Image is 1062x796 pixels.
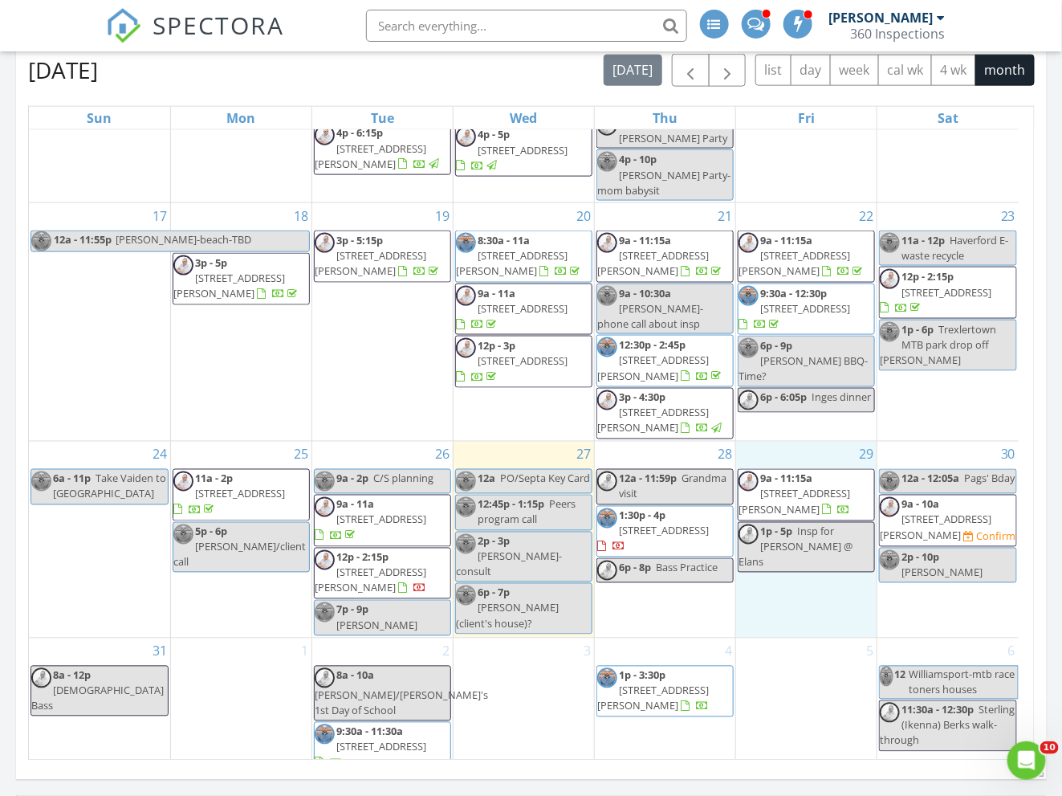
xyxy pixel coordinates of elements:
span: 12a [478,471,495,486]
a: Go to August 26, 2025 [432,442,453,467]
button: cal wk [878,55,933,86]
a: Sunday [83,107,115,129]
span: [STREET_ADDRESS][PERSON_NAME] [597,353,709,382]
span: [STREET_ADDRESS] [336,740,426,754]
span: [PERSON_NAME]/client call [173,540,306,569]
img: headshot2023.jpg [739,390,759,410]
img: headshot2023.jpg [31,668,51,688]
img: ingefamily_kap202175_original.jpeg [880,471,900,492]
span: Insp for [PERSON_NAME] @ Elans [739,525,852,569]
a: 9a - 11:15a [STREET_ADDRESS][PERSON_NAME] [739,471,850,516]
a: Wednesday [507,107,540,129]
span: 5p - 6p [195,525,227,539]
a: 9a - 11a [STREET_ADDRESS] [314,495,451,547]
span: Take Vaiden to [GEOGRAPHIC_DATA] [53,471,166,501]
img: ingefamily_kap202175_original.jpeg [315,725,335,745]
td: Go to August 22, 2025 [736,203,877,442]
div: [PERSON_NAME] [829,10,934,26]
a: Go to August 29, 2025 [856,442,877,467]
span: Grandma visit [619,471,726,501]
a: 9:30a - 12:30p [STREET_ADDRESS] [739,286,850,331]
img: headshot2023.jpg [880,703,900,723]
img: ingefamily_kap202175_original.jpeg [456,233,476,253]
a: Go to August 19, 2025 [432,203,453,229]
a: Friday [795,107,818,129]
span: 9:30a - 12:30p [760,286,827,300]
span: Haverford E-waste recycle [901,233,1008,263]
img: ingefamily_kap202175_original.jpeg [597,668,617,688]
a: 9a - 11a [STREET_ADDRESS] [315,497,426,542]
img: ingefamily_kap202175_original.jpeg [31,471,51,492]
span: 11a - 2p [195,471,233,486]
span: 1:30p - 4p [619,508,665,523]
input: Search everything... [366,10,687,42]
img: headshot2023.jpg [880,497,900,517]
a: 4p - 5p [STREET_ADDRESS] [455,125,592,177]
button: 4 wk [931,55,976,86]
td: Go to August 31, 2025 [29,638,170,775]
a: Thursday [649,107,681,129]
img: headshot2023.jpg [739,471,759,492]
img: headshot2023.jpg [315,497,335,517]
a: Go to September 5, 2025 [863,639,877,664]
img: headshot2023.jpg [315,550,335,570]
td: Go to September 5, 2025 [736,638,877,775]
span: 12:30p - 2:45p [619,337,686,352]
a: Go to August 17, 2025 [149,203,170,229]
a: SPECTORA [106,22,284,55]
a: 3p - 4:30p [STREET_ADDRESS][PERSON_NAME] [596,388,734,440]
a: 12p - 2:15p [STREET_ADDRESS][PERSON_NAME] [314,548,451,600]
img: ingefamily_kap202175_original.jpeg [315,471,335,492]
a: 12p - 3p [STREET_ADDRESS] [455,336,592,388]
a: 3p - 5:15p [STREET_ADDRESS][PERSON_NAME] [314,231,451,283]
span: 8:30a - 11a [478,233,530,247]
img: headshot2023.jpg [315,233,335,253]
img: ingefamily_kap202175_original.jpeg [31,231,51,251]
span: [STREET_ADDRESS][PERSON_NAME] [315,248,426,278]
span: 6p - 9p [760,338,792,353]
img: headshot2023.jpg [456,127,476,147]
img: ingefamily_kap202175_original.jpeg [456,534,476,554]
td: Go to August 28, 2025 [595,442,736,638]
img: headshot2023.jpg [597,390,617,410]
span: [PERSON_NAME] [901,565,983,580]
span: 6p - 6:05p [760,390,807,405]
button: [DATE] [604,55,662,86]
a: Go to August 23, 2025 [998,203,1019,229]
a: 3p - 5p [STREET_ADDRESS][PERSON_NAME] [173,253,310,305]
a: Go to August 31, 2025 [149,639,170,664]
a: Monday [223,107,258,129]
span: [STREET_ADDRESS][PERSON_NAME] [315,565,426,595]
a: 9a - 10a [STREET_ADDRESS][PERSON_NAME] Confirm [879,495,1017,547]
span: 9a - 11:15a [619,233,671,247]
td: Go to September 6, 2025 [877,638,1019,775]
td: Go to August 18, 2025 [170,203,311,442]
a: 8:30a - 11a [STREET_ADDRESS][PERSON_NAME] [455,231,592,283]
span: [PERSON_NAME] BBQ-Time? [739,353,868,383]
span: 12:45p - 1:15p [478,497,544,512]
span: C/S planning [373,471,433,486]
td: Go to September 4, 2025 [595,638,736,775]
span: 6p - 7p [478,586,510,600]
a: 9a - 11a [STREET_ADDRESS] [455,284,592,336]
span: Inges dinner [812,390,871,405]
span: 9a - 11:15a [760,233,812,247]
td: Go to September 2, 2025 [311,638,453,775]
a: 12:30p - 2:45p [STREET_ADDRESS][PERSON_NAME] [597,337,724,382]
span: [STREET_ADDRESS][PERSON_NAME] [597,248,709,278]
a: 4p - 6:15p [STREET_ADDRESS][PERSON_NAME] [314,123,451,175]
span: [STREET_ADDRESS][PERSON_NAME] [880,512,991,542]
a: Go to August 22, 2025 [856,203,877,229]
span: 9a - 2p [336,471,368,486]
img: headshot2023.jpg [597,233,617,253]
a: 9a - 11:15a [STREET_ADDRESS][PERSON_NAME] [597,233,724,278]
img: ingefamily_kap202175_original.jpeg [880,667,893,687]
button: month [975,55,1035,86]
img: headshot2023.jpg [456,338,476,358]
img: ingefamily_kap202175_original.jpeg [880,550,900,570]
span: 12a - 11:59p [619,471,677,486]
a: Go to August 28, 2025 [714,442,735,467]
span: [PERSON_NAME] Party [619,131,727,145]
span: Trexlertown MTB park drop off [PERSON_NAME] [880,322,996,367]
a: 12p - 3p [STREET_ADDRESS] [456,338,568,383]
